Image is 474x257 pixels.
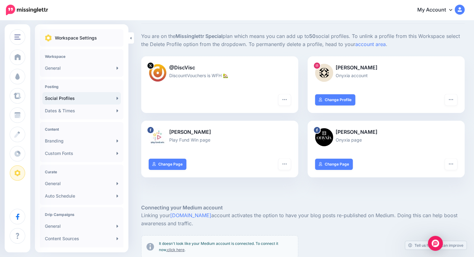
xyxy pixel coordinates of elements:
[14,34,21,40] img: menu.png
[159,241,293,253] p: It doesn't look like your Medium account is connected. To connect it now, .
[315,94,355,105] a: Change Profile
[45,35,52,41] img: settings.png
[315,159,353,170] a: Change Page
[42,147,121,160] a: Custom Fonts
[170,212,211,218] a: [DOMAIN_NAME]
[42,220,121,232] a: General
[45,170,118,174] h4: Curate
[149,64,291,72] p: @DiscVisc
[315,72,457,79] p: Onyxia account
[167,247,184,252] a: click here
[45,84,118,89] h4: Posting
[141,32,465,49] p: You are on the plan which means you can add up to social profiles. To unlink a profile from this ...
[45,212,118,217] h4: Drip Campaigns
[42,177,121,190] a: General
[175,33,223,39] b: Missinglettr Special
[315,64,457,72] p: [PERSON_NAME]
[315,128,457,136] p: [PERSON_NAME]
[411,2,465,18] a: My Account
[149,128,167,146] img: 222729786_537708897643896_3961769154183833751_n-bsa155110.jpg
[42,190,121,202] a: Auto Schedule
[315,128,333,146] img: 392928676_122094462140094633_6193004719482515108_n-bsa155111.jpg
[149,128,291,136] p: [PERSON_NAME]
[149,159,186,170] a: Change Page
[141,212,465,228] p: Linking your account activates the option to have your blog posts re-published on Medium. Doing t...
[42,135,121,147] a: Branding
[315,136,457,143] p: Onyxia page
[149,72,291,79] p: DiscountVouchers is WFH 🏡
[149,64,167,82] img: CK7CRnTK-82348.jpg
[149,136,291,143] p: Play Fund Win page
[428,236,443,251] div: Open Intercom Messenger
[309,33,316,39] b: 50
[141,204,465,212] h5: Connecting your Medium account
[55,34,97,42] p: Workspace Settings
[42,62,121,74] a: General
[42,92,121,105] a: Social Profiles
[315,64,333,82] img: 450948288_869075045274381_6975105396736903275_n-bsa155112.jpg
[146,243,154,250] img: info-circle-grey.png
[405,241,467,250] a: Tell us how we can improve
[42,105,121,117] a: Dates & Times
[6,5,48,15] img: Missinglettr
[42,232,121,245] a: Content Sources
[45,54,118,59] h4: Workspace
[355,41,386,47] a: account area
[45,127,118,132] h4: Content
